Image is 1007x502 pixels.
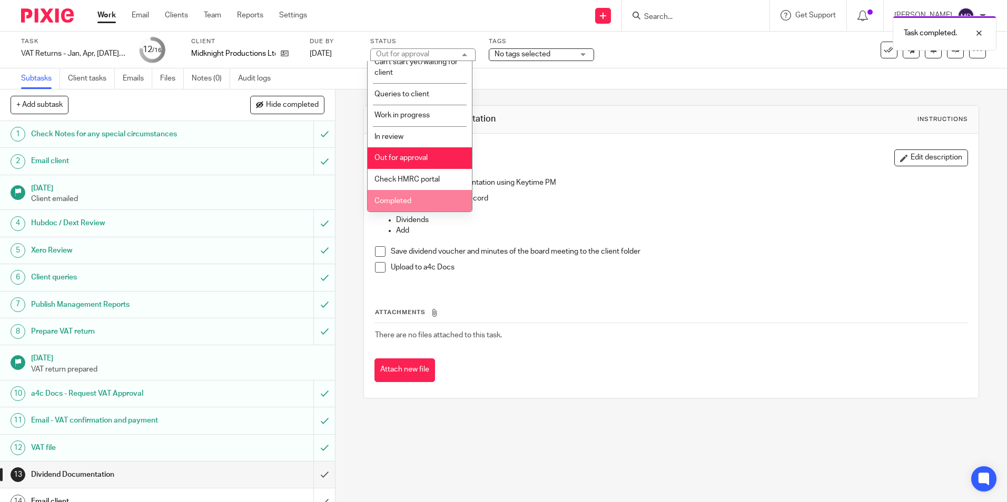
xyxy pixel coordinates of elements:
[391,262,967,273] p: Upload to a4c Docs
[11,440,25,455] div: 12
[204,10,221,21] a: Team
[250,96,324,114] button: Hide completed
[21,48,126,59] div: VAT Returns - Jan, Apr, Jul, Oct
[397,114,694,125] h1: Dividend Documentation
[11,96,68,114] button: + Add subtask
[374,112,430,119] span: Work in progress
[374,133,403,140] span: In review
[374,91,429,98] span: Queries to client
[279,10,307,21] a: Settings
[374,154,428,162] span: Out for approval
[152,47,162,53] small: /16
[375,332,502,339] span: There are no files attached to this task.
[21,37,126,46] label: Task
[11,243,25,258] div: 5
[374,176,440,183] span: Check HMRC portal
[391,177,967,188] p: Create dividend documentation using Keytime PM
[376,51,429,58] div: Out for approval
[165,10,188,21] a: Clients
[132,10,149,21] a: Email
[143,44,162,56] div: 12
[31,364,325,375] p: VAT return prepared
[31,324,212,339] h1: Prepare VAT return
[310,37,357,46] label: Due by
[11,297,25,312] div: 7
[11,324,25,339] div: 8
[375,309,426,315] span: Attachments
[31,215,212,231] h1: Hubdoc / Dext Review
[191,48,275,59] p: Midknight Productions Ltd
[31,413,212,428] h1: Email - VAT confirmation and payment
[396,193,967,204] p: Oopen Ltd Company record
[957,7,974,24] img: svg%3E
[31,126,212,142] h1: Check Notes for any special circumstances
[31,269,212,285] h1: Client queries
[489,37,594,46] label: Tags
[11,154,25,169] div: 2
[31,153,212,169] h1: Email client
[310,50,332,57] span: [DATE]
[495,51,550,58] span: No tags selected
[237,10,263,21] a: Reports
[97,10,116,21] a: Work
[904,28,957,38] p: Task completed.
[11,386,25,401] div: 10
[11,216,25,231] div: 4
[192,68,230,89] a: Notes (0)
[917,115,968,124] div: Instructions
[396,204,967,214] p: Docs tab
[238,68,279,89] a: Audit logs
[894,149,968,166] button: Edit description
[374,197,411,205] span: Completed
[31,350,325,364] h1: [DATE]
[31,440,212,456] h1: VAT file
[21,68,60,89] a: Subtasks
[160,68,184,89] a: Files
[191,37,297,46] label: Client
[31,194,325,204] p: Client emailed
[391,246,967,257] p: Save dividend voucher and minutes of the board meeting to the client folder
[31,297,212,313] h1: Publish Management Reports
[370,37,476,46] label: Status
[11,467,25,482] div: 13
[374,358,435,382] button: Attach new file
[123,68,152,89] a: Emails
[266,101,319,109] span: Hide completed
[31,243,212,258] h1: Xero Review
[396,215,967,225] p: Dividends
[21,8,74,23] img: Pixie
[31,467,212,483] h1: Dividend Documentation
[68,68,115,89] a: Client tasks
[11,270,25,285] div: 6
[396,225,967,236] p: Add
[11,127,25,142] div: 1
[11,413,25,428] div: 11
[31,386,212,401] h1: a4c Docs - Request VAT Approval
[21,48,126,59] div: VAT Returns - Jan, Apr, [DATE], Oct
[31,180,325,194] h1: [DATE]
